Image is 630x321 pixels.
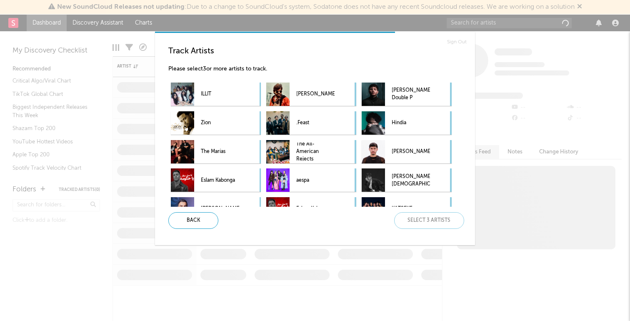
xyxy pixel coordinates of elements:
p: .Feast [296,114,335,133]
p: aespa [296,171,335,190]
div: [PERSON_NAME] [362,140,452,163]
p: KATSEYE [392,200,430,218]
p: ILLIT [201,85,239,104]
div: [PERSON_NAME][DEMOGRAPHIC_DATA] [362,168,452,192]
div: Zion [171,111,261,135]
a: Sign Out [447,37,467,47]
div: Eslam Kabonga [266,197,356,221]
div: The All-American Rejects [266,140,356,163]
div: Hindia [362,111,452,135]
div: [PERSON_NAME] Double P [362,83,452,106]
p: [PERSON_NAME] [201,200,239,218]
p: The Marías [201,143,239,161]
p: [PERSON_NAME][DEMOGRAPHIC_DATA] [392,171,430,190]
h3: Track Artists [168,46,468,56]
p: Please select 3 or more artists to track. [168,64,468,74]
div: .Feast [266,111,356,135]
p: [PERSON_NAME] [296,85,335,104]
div: KATSEYE [362,197,452,221]
div: aespa [266,168,356,192]
p: Eslam Kabonga [296,200,335,218]
p: [PERSON_NAME] Double P [392,85,430,104]
p: The All-American Rejects [296,143,335,161]
div: Eslam Kabonga [171,168,261,192]
div: The Marías [171,140,261,163]
p: Zion [201,114,239,133]
div: Back [168,212,218,229]
p: Hindia [392,114,430,133]
p: [PERSON_NAME] [392,143,430,161]
div: [PERSON_NAME] [266,83,356,106]
div: ILLIT [171,83,261,106]
div: [PERSON_NAME] [171,197,261,221]
p: Eslam Kabonga [201,171,239,190]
